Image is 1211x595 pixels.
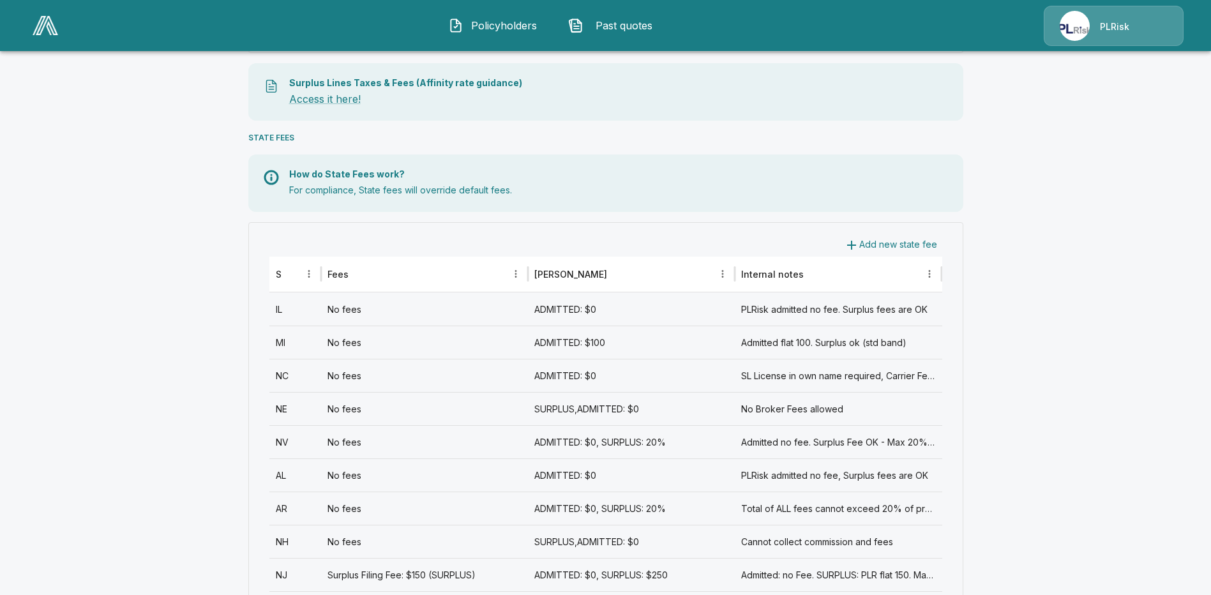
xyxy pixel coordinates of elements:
[568,18,583,33] img: Past quotes Icon
[269,525,321,558] div: NH
[735,392,942,425] div: No Broker Fees allowed
[321,492,528,525] div: No fees
[921,265,938,283] button: Internal notes column menu
[33,16,58,35] img: AA Logo
[805,265,823,283] button: Sort
[289,79,948,87] p: Surplus Lines Taxes & Fees (Affinity rate guidance)
[528,392,735,425] div: SURPLUS,ADMITTED: $0
[321,558,528,591] div: Surplus Filing Fee: $150 (SURPLUS)
[735,359,942,392] div: SL License in own name required, Carrier Fees must be on dec to be taxable
[269,458,321,492] div: AL
[264,170,279,185] img: Info Icon
[528,458,735,492] div: ADMITTED: $0
[528,359,735,392] div: ADMITTED: $0
[735,292,942,326] div: PLRisk admitted no fee. Surplus fees are OK
[269,359,321,392] div: NC
[269,492,321,525] div: AR
[269,558,321,591] div: NJ
[289,170,948,179] p: How do State Fees work?
[528,558,735,591] div: ADMITTED: $0, SURPLUS: $250
[264,79,279,94] img: Taxes File Icon
[282,265,300,283] button: Sort
[269,326,321,359] div: MI
[507,265,525,283] button: Fees column menu
[469,18,539,33] span: Policyholders
[589,18,659,33] span: Past quotes
[1060,11,1090,41] img: Agency Icon
[321,458,528,492] div: No fees
[289,93,361,105] a: Access it here!
[735,425,942,458] div: Admitted no fee. Surplus Fee OK - Max 20% of premium for all fees combined.
[321,326,528,359] div: No fees
[608,265,626,283] button: Sort
[321,425,528,458] div: No fees
[1100,20,1129,33] p: PLRisk
[735,458,942,492] div: PLRisk admitted no fee, Surplus fees are OK
[439,9,548,42] button: Policyholders IconPolicyholders
[321,359,528,392] div: No fees
[289,184,948,197] p: For compliance, State fees will override default fees.
[321,525,528,558] div: No fees
[248,131,294,144] h6: STATE FEES
[528,525,735,558] div: SURPLUS,ADMITTED: $0
[559,9,668,42] button: Past quotes IconPast quotes
[528,292,735,326] div: ADMITTED: $0
[735,558,942,591] div: Admitted: no Fee. SURPLUS: PLR flat 150. Max for PLR & Affin = 250
[528,326,735,359] div: ADMITTED: $100
[528,425,735,458] div: ADMITTED: $0, SURPLUS: 20%
[839,233,942,257] button: Add new state fee
[269,425,321,458] div: NV
[327,269,349,280] div: Fees
[741,269,804,280] div: Internal notes
[448,18,463,33] img: Policyholders Icon
[714,265,732,283] button: Max Fee column menu
[300,265,318,283] button: State column menu
[269,292,321,326] div: IL
[735,326,942,359] div: Admitted flat 100. Surplus ok (std band)
[321,392,528,425] div: No fees
[735,525,942,558] div: Cannot collect commission and fees
[276,269,281,280] div: State
[534,269,607,280] div: [PERSON_NAME]
[1044,6,1184,46] a: Agency IconPLRisk
[321,292,528,326] div: No fees
[350,265,368,283] button: Sort
[528,492,735,525] div: ADMITTED: $0, SURPLUS: 20%
[735,492,942,525] div: Total of ALL fees cannot exceed 20% of premium
[269,392,321,425] div: NE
